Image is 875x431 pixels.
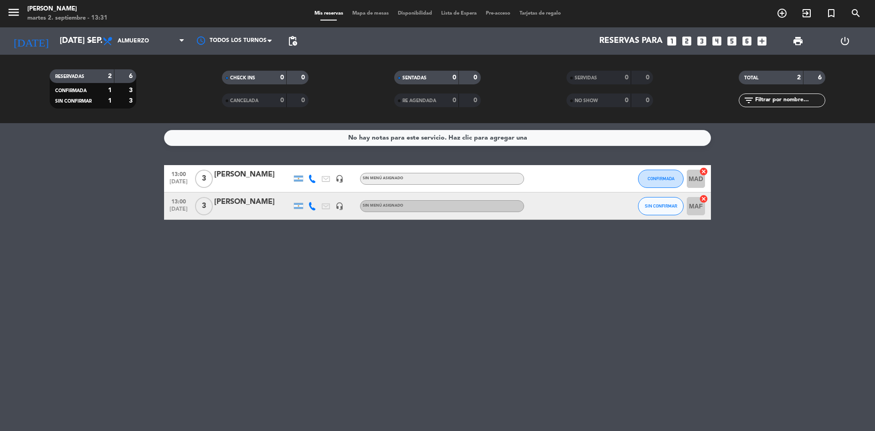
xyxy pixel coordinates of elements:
[230,76,255,80] span: CHECK INS
[696,35,708,47] i: looks_3
[646,97,651,104] strong: 0
[55,74,84,79] span: RESERVADAS
[402,76,427,80] span: SENTADAS
[363,204,403,208] span: Sin menú asignado
[27,14,108,23] div: martes 2. septiembre - 13:31
[474,97,479,104] strong: 0
[118,38,149,44] span: Almuerzo
[575,99,598,103] span: NO SHOW
[437,11,481,16] span: Lista de Espera
[108,73,112,79] strong: 2
[129,73,134,79] strong: 6
[777,8,787,19] i: add_circle_outline
[214,169,292,181] div: [PERSON_NAME]
[646,74,651,81] strong: 0
[481,11,515,16] span: Pre-acceso
[666,35,678,47] i: looks_one
[280,74,284,81] strong: 0
[645,203,677,208] span: SIN CONFIRMAR
[7,5,21,19] i: menu
[108,87,112,93] strong: 1
[167,206,190,217] span: [DATE]
[648,176,674,181] span: CONFIRMADA
[129,87,134,93] strong: 3
[638,170,684,188] button: CONFIRMADA
[453,74,456,81] strong: 0
[756,35,768,47] i: add_box
[625,97,628,104] strong: 0
[335,175,344,183] i: headset_mic
[754,95,825,105] input: Filtrar por nombre...
[797,74,801,81] strong: 2
[801,8,812,19] i: exit_to_app
[167,168,190,179] span: 13:00
[793,36,803,47] span: print
[638,197,684,215] button: SIN CONFIRMAR
[393,11,437,16] span: Disponibilidad
[699,167,708,176] i: cancel
[195,197,213,215] span: 3
[744,76,758,80] span: TOTAL
[575,76,597,80] span: SERVIDAS
[167,179,190,189] span: [DATE]
[287,36,298,47] span: pending_actions
[27,5,108,14] div: [PERSON_NAME]
[108,98,112,104] strong: 1
[335,202,344,210] i: headset_mic
[85,36,96,47] i: arrow_drop_down
[850,8,861,19] i: search
[129,98,134,104] strong: 3
[818,74,824,81] strong: 6
[711,35,723,47] i: looks_4
[280,97,284,104] strong: 0
[363,177,403,180] span: Sin menú asignado
[195,170,213,188] span: 3
[348,11,393,16] span: Mapa de mesas
[821,27,868,55] div: LOG OUT
[214,196,292,208] div: [PERSON_NAME]
[7,5,21,22] button: menu
[310,11,348,16] span: Mis reservas
[681,35,693,47] i: looks_two
[348,133,527,143] div: No hay notas para este servicio. Haz clic para agregar una
[301,74,307,81] strong: 0
[625,74,628,81] strong: 0
[453,97,456,104] strong: 0
[55,99,92,104] span: SIN CONFIRMAR
[515,11,566,16] span: Tarjetas de regalo
[167,196,190,206] span: 13:00
[699,194,708,203] i: cancel
[474,74,479,81] strong: 0
[743,95,754,106] i: filter_list
[7,31,55,51] i: [DATE]
[826,8,837,19] i: turned_in_not
[726,35,738,47] i: looks_5
[839,36,850,47] i: power_settings_new
[599,36,663,46] span: Reservas para
[55,88,87,93] span: CONFIRMADA
[402,99,436,103] span: RE AGENDADA
[741,35,753,47] i: looks_6
[230,99,258,103] span: CANCELADA
[301,97,307,104] strong: 0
